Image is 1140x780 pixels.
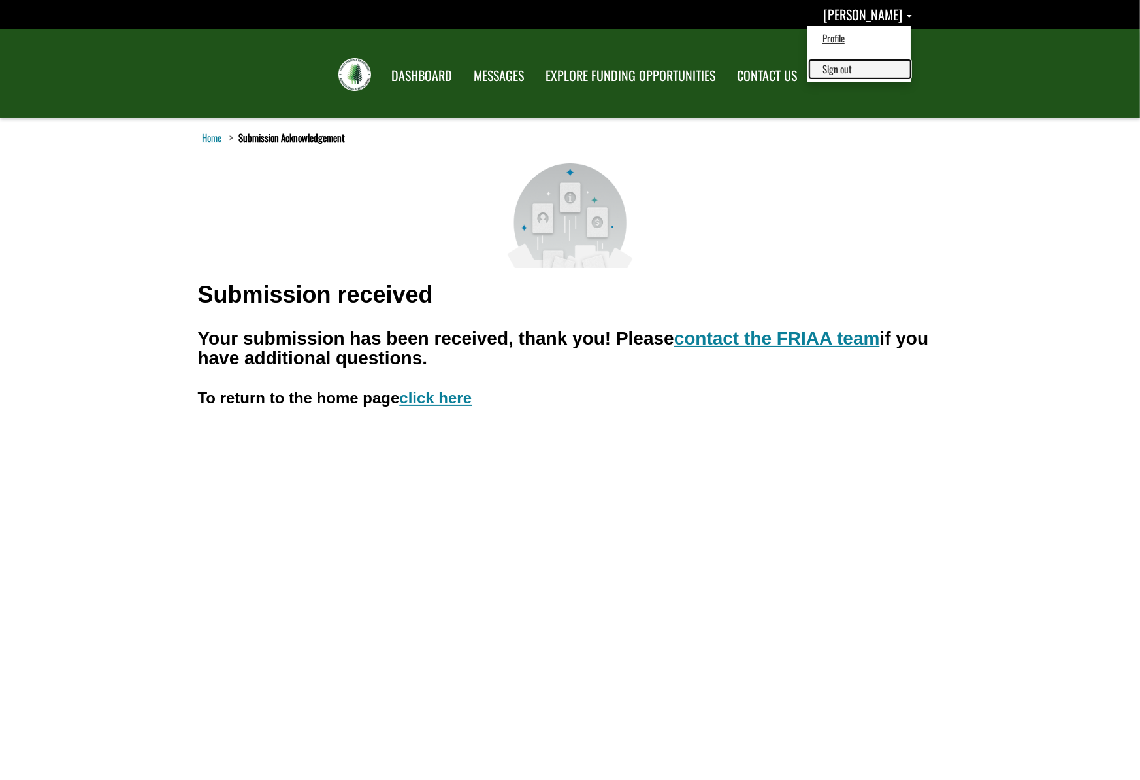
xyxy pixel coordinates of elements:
[399,389,472,407] a: click here
[823,5,902,24] span: [PERSON_NAME]
[809,29,911,47] a: Profile
[728,59,807,92] a: CONTACT US
[198,282,433,308] h1: Submission received
[536,59,726,92] a: EXPLORE FUNDING OPPORTUNITIES
[382,59,463,92] a: DASHBOARD
[227,131,346,144] li: Submission Acknowledgement
[198,390,472,407] h3: To return to the home page
[674,328,880,348] a: contact the FRIAA team
[200,129,225,146] a: Home
[809,60,911,78] a: Sign out
[198,329,943,369] h2: Your submission has been received, thank you! Please if you have additional questions.
[380,56,807,92] nav: Main Navigation
[823,5,912,24] a: Dave Flynn
[338,58,371,91] img: FRIAA Submissions Portal
[464,59,534,92] a: MESSAGES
